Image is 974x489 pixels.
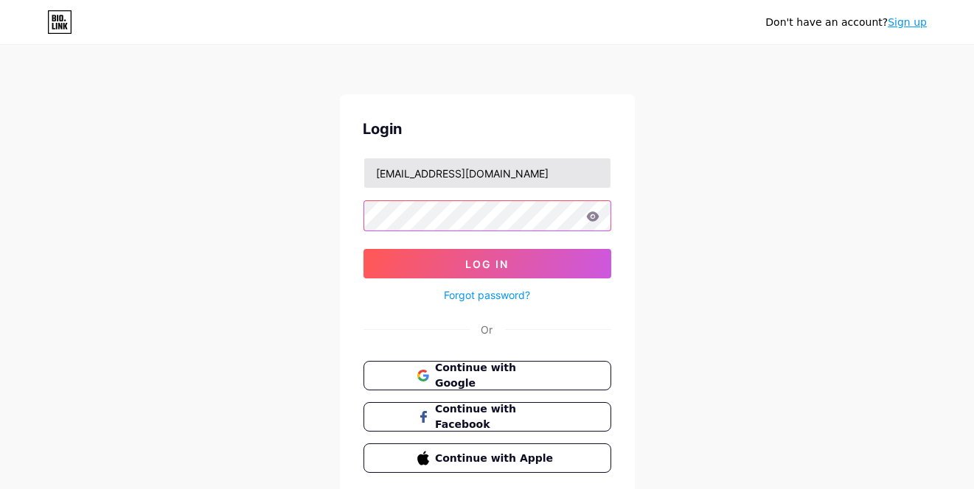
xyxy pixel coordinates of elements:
[444,287,530,303] a: Forgot password?
[363,118,611,140] div: Login
[481,322,493,337] div: Or
[363,402,611,432] button: Continue with Facebook
[435,360,557,391] span: Continue with Google
[363,361,611,390] button: Continue with Google
[363,443,611,473] button: Continue with Apple
[435,451,557,466] span: Continue with Apple
[435,401,557,432] span: Continue with Facebook
[364,158,611,188] input: Username
[465,258,509,270] span: Log In
[765,15,927,30] div: Don't have an account?
[363,249,611,278] button: Log In
[888,16,927,28] a: Sign up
